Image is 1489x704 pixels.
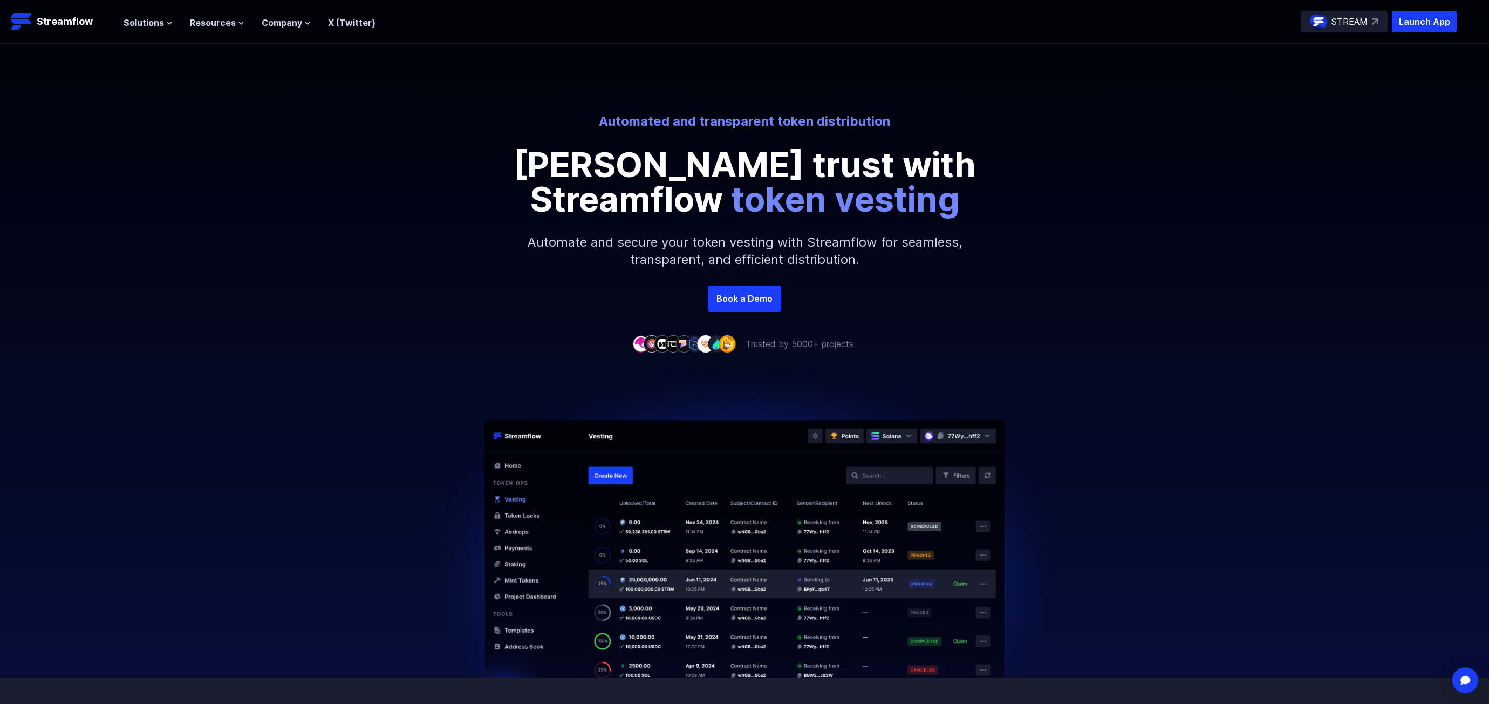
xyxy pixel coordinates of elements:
[746,337,853,350] p: Trusted by 5000+ projects
[697,335,714,352] img: company-7
[1392,11,1457,32] button: Launch App
[1331,15,1368,28] p: STREAM
[643,335,660,352] img: company-2
[708,286,781,312] a: Book a Demo
[37,14,93,29] p: Streamflow
[665,335,682,352] img: company-4
[446,113,1043,130] p: Automated and transparent token distribution
[262,16,311,29] button: Company
[11,11,32,32] img: Streamflow Logo
[1301,11,1388,32] a: STREAM
[654,335,671,352] img: company-3
[190,16,236,29] span: Resources
[686,335,703,352] img: company-6
[1310,13,1327,30] img: streamflow-logo-circle.png
[262,16,302,29] span: Company
[632,335,650,352] img: company-1
[124,16,164,29] span: Solutions
[413,350,1076,678] img: Hero Image
[1372,18,1378,25] img: top-right-arrow.svg
[708,335,725,352] img: company-8
[190,16,244,29] button: Resources
[675,335,693,352] img: company-5
[1452,667,1478,693] div: Open Intercom Messenger
[124,16,173,29] button: Solutions
[731,178,960,220] span: token vesting
[328,17,375,28] a: X (Twitter)
[719,335,736,352] img: company-9
[11,11,113,32] a: Streamflow
[502,147,987,216] p: [PERSON_NAME] trust with Streamflow
[513,216,976,286] p: Automate and secure your token vesting with Streamflow for seamless, transparent, and efficient d...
